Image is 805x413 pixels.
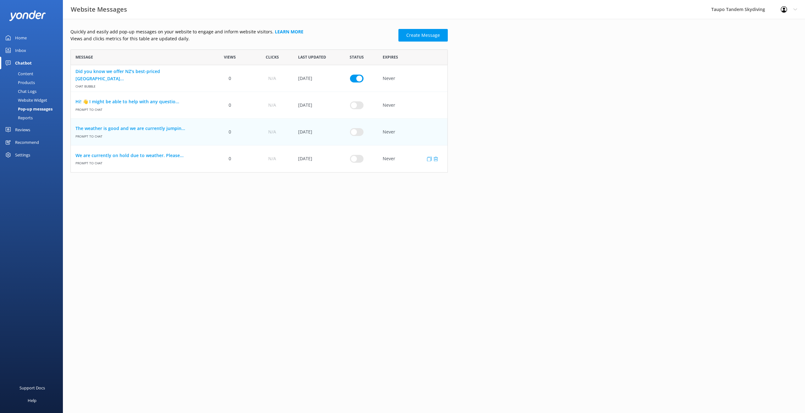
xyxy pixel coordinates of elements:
span: Views [224,54,236,60]
div: row [70,145,448,172]
div: Never [378,145,447,172]
div: Website Widget [4,96,47,105]
div: Chatbot [15,57,32,69]
div: Reports [4,113,33,122]
div: Help [28,394,36,407]
div: Home [15,31,27,44]
a: Reports [4,113,63,122]
span: Clicks [266,54,279,60]
a: Create Message [398,29,448,42]
a: Hi! 👋 I might be able to help with any questio... [75,98,204,105]
a: The weather is good and we are currently jumpin... [75,125,204,132]
span: Prompt to Chat [75,159,204,166]
span: Prompt to Chat [75,105,204,112]
span: Message [75,54,93,60]
span: N/A [268,102,276,109]
div: Settings [15,149,30,161]
a: Content [4,69,63,78]
span: N/A [268,155,276,162]
span: Last updated [298,54,326,60]
div: Content [4,69,33,78]
div: 07 May 2025 [293,92,336,119]
p: Quickly and easily add pop-up messages on your website to engage and inform website visitors. [70,28,395,35]
div: Inbox [15,44,26,57]
div: Chat Logs [4,87,36,96]
img: yonder-white-logo.png [9,10,46,21]
a: Did you know we offer NZ's best-priced [GEOGRAPHIC_DATA]... [75,68,204,82]
div: 0 [209,92,251,119]
div: row [70,65,448,92]
a: Pop-up messages [4,105,63,113]
div: Never [378,65,447,92]
span: Prompt to Chat [75,132,204,139]
div: row [70,119,448,145]
div: Products [4,78,35,87]
span: Status [350,54,364,60]
span: Expires [383,54,398,60]
div: 0 [209,65,251,92]
span: Chat bubble [75,82,204,89]
div: Support Docs [19,382,45,394]
h3: Website Messages [71,4,127,14]
div: Never [378,119,447,145]
div: 31 Jul 2025 [293,145,336,172]
div: 30 Jan 2025 [293,65,336,92]
div: 0 [209,145,251,172]
a: Website Widget [4,96,63,105]
div: 0 [209,119,251,145]
a: Learn more [275,29,303,35]
p: Views and clicks metrics for this table are updated daily. [70,35,395,42]
span: N/A [268,128,276,135]
div: Pop-up messages [4,105,53,113]
span: N/A [268,75,276,82]
div: 14 Aug 2025 [293,119,336,145]
a: Chat Logs [4,87,63,96]
div: Never [378,92,447,119]
a: We are currently on hold due to weather. Please... [75,152,204,159]
div: Recommend [15,136,39,149]
div: grid [70,65,448,172]
div: row [70,92,448,119]
div: Reviews [15,123,30,136]
a: Products [4,78,63,87]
